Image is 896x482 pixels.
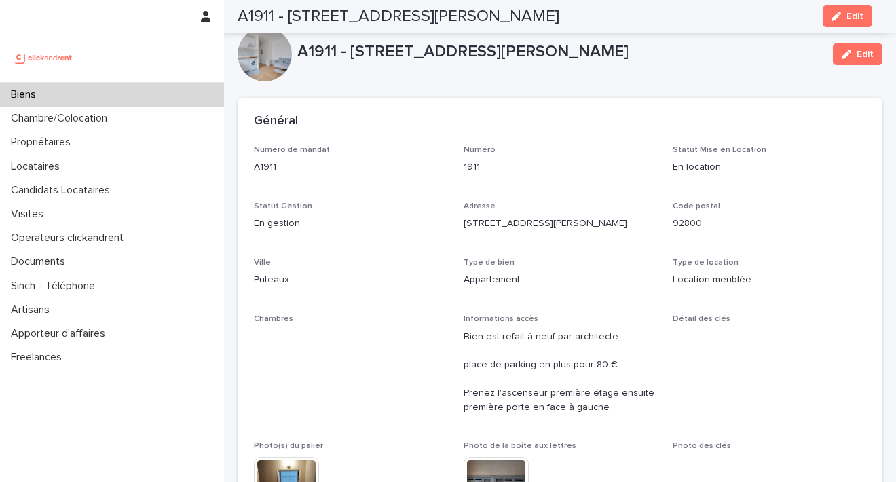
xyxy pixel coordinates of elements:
[297,42,822,62] p: A1911 - [STREET_ADDRESS][PERSON_NAME]
[254,217,447,231] p: En gestion
[5,231,134,244] p: Operateurs clickandrent
[846,12,863,21] span: Edit
[5,112,118,125] p: Chambre/Colocation
[464,160,657,174] p: 1911
[5,303,60,316] p: Artisans
[254,146,330,154] span: Numéro de mandat
[464,146,496,154] span: Numéro
[238,7,559,26] h2: A1911 - [STREET_ADDRESS][PERSON_NAME]
[5,280,106,293] p: Sinch - Téléphone
[5,327,116,340] p: Apporteur d'affaires
[673,330,866,344] p: -
[464,330,657,415] p: Bien est refait à neuf par architecte place de parking en plus pour 80 € Prenez l'ascenseur premi...
[254,273,447,287] p: Puteaux
[673,259,739,267] span: Type de location
[254,315,293,323] span: Chambres
[673,273,866,287] p: Location meublée
[5,208,54,221] p: Visites
[673,146,766,154] span: Statut Mise en Location
[254,259,271,267] span: Ville
[5,136,81,149] p: Propriétaires
[673,315,730,323] span: Détail des clés
[673,202,720,210] span: Code postal
[464,315,538,323] span: Informations accès
[5,351,73,364] p: Freelances
[254,330,447,344] p: -
[5,255,76,268] p: Documents
[673,217,866,231] p: 92800
[254,442,323,450] span: Photo(s) du palier
[464,217,657,231] p: [STREET_ADDRESS][PERSON_NAME]
[254,114,298,129] h2: Général
[833,43,882,65] button: Edit
[464,202,496,210] span: Adresse
[254,160,447,174] p: A1911
[673,457,866,471] p: -
[464,259,515,267] span: Type de bien
[823,5,872,27] button: Edit
[11,44,77,71] img: UCB0brd3T0yccxBKYDjQ
[5,88,47,101] p: Biens
[857,50,874,59] span: Edit
[254,202,312,210] span: Statut Gestion
[464,442,576,450] span: Photo de la boîte aux lettres
[5,184,121,197] p: Candidats Locataires
[673,160,866,174] p: En location
[5,160,71,173] p: Locataires
[673,442,731,450] span: Photo des clés
[464,273,657,287] p: Appartement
